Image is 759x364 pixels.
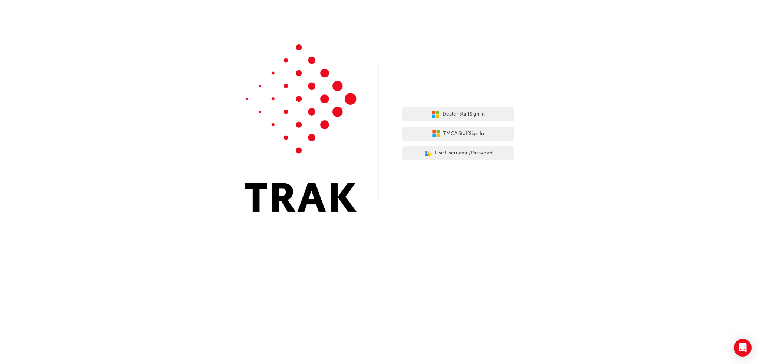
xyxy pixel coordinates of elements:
[245,44,357,212] img: Trak
[402,146,514,160] button: Use Username/Password
[402,107,514,121] button: Dealer StaffSign In
[443,130,484,138] span: TMCA Staff Sign In
[435,149,493,157] span: Use Username/Password
[734,339,752,357] div: Open Intercom Messenger
[443,110,485,118] span: Dealer Staff Sign In
[402,127,514,141] button: TMCA StaffSign In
